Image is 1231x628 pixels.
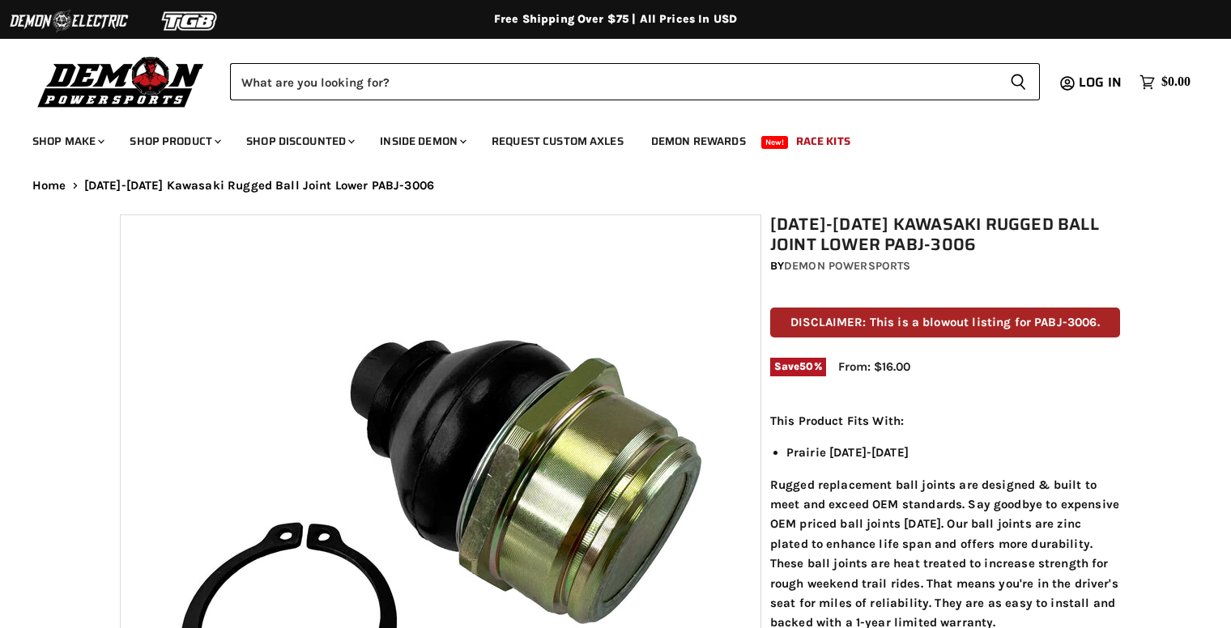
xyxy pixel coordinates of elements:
[770,411,1120,431] p: This Product Fits With:
[130,6,251,36] img: TGB Logo 2
[1079,72,1122,92] span: Log in
[234,125,364,158] a: Shop Discounted
[479,125,636,158] a: Request Custom Axles
[117,125,231,158] a: Shop Product
[770,358,826,376] span: Save %
[770,214,1120,255] h1: [DATE]-[DATE] Kawasaki Rugged Ball Joint Lower PABJ-3006
[786,443,1120,462] li: Prairie [DATE]-[DATE]
[368,125,476,158] a: Inside Demon
[84,179,434,193] span: [DATE]-[DATE] Kawasaki Rugged Ball Joint Lower PABJ-3006
[8,6,130,36] img: Demon Electric Logo 2
[799,360,813,372] span: 50
[230,63,1040,100] form: Product
[20,118,1186,158] ul: Main menu
[761,136,789,149] span: New!
[32,179,66,193] a: Home
[784,125,863,158] a: Race Kits
[20,125,114,158] a: Shop Make
[770,308,1120,337] p: DISCLAIMER: This is a blowout listing for PABJ-3006.
[230,63,997,100] input: Search
[838,359,910,374] span: From: $16.00
[639,125,758,158] a: Demon Rewards
[997,63,1040,100] button: Search
[784,259,910,273] a: Demon Powersports
[1131,70,1199,94] a: $0.00
[1071,75,1131,90] a: Log in
[770,257,1120,275] div: by
[1161,74,1191,90] span: $0.00
[32,53,210,110] img: Demon Powersports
